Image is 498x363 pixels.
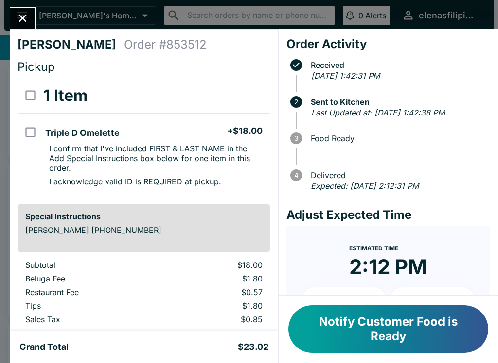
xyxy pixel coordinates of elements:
p: Tips [25,301,154,311]
h5: Grand Total [19,341,69,353]
span: Delivered [306,171,490,180]
p: $1.80 [169,301,263,311]
p: $0.57 [169,287,263,297]
span: Received [306,61,490,69]
table: orders table [18,78,270,196]
h4: [PERSON_NAME] [18,37,124,52]
em: Expected: [DATE] 2:12:31 PM [311,181,419,191]
p: [PERSON_NAME] [PHONE_NUMBER] [25,225,263,235]
span: Estimated Time [349,245,398,252]
p: Restaurant Fee [25,287,154,297]
h5: $23.02 [238,341,268,353]
time: 2:12 PM [349,254,427,280]
span: Food Ready [306,134,490,143]
h4: Order Activity [286,37,490,51]
h5: + $18.00 [227,125,263,137]
p: $0.85 [169,314,263,324]
h4: Adjust Expected Time [286,208,490,222]
em: Last Updated at: [DATE] 1:42:38 PM [311,108,445,117]
text: 4 [294,171,298,179]
span: Pickup [18,60,55,74]
table: orders table [18,260,270,328]
h6: Special Instructions [25,212,263,221]
button: Notify Customer Food is Ready [288,305,488,353]
em: [DATE] 1:42:31 PM [311,71,380,81]
span: Sent to Kitchen [306,98,490,106]
text: 3 [294,134,298,142]
p: Sales Tax [25,314,154,324]
p: I confirm that I've included FIRST & LAST NAME in the Add Special Instructions box below for one ... [49,144,262,173]
button: + 10 [302,287,387,312]
text: 2 [294,98,298,106]
p: I acknowledge valid ID is REQUIRED at pickup. [49,177,221,186]
h5: Triple D Omelette [45,127,120,139]
p: $1.80 [169,274,263,283]
p: Subtotal [25,260,154,270]
h3: 1 Item [43,86,88,105]
button: Close [10,8,35,29]
button: + 20 [390,287,475,312]
p: $18.00 [169,260,263,270]
p: Beluga Fee [25,274,154,283]
h4: Order # 853512 [124,37,207,52]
